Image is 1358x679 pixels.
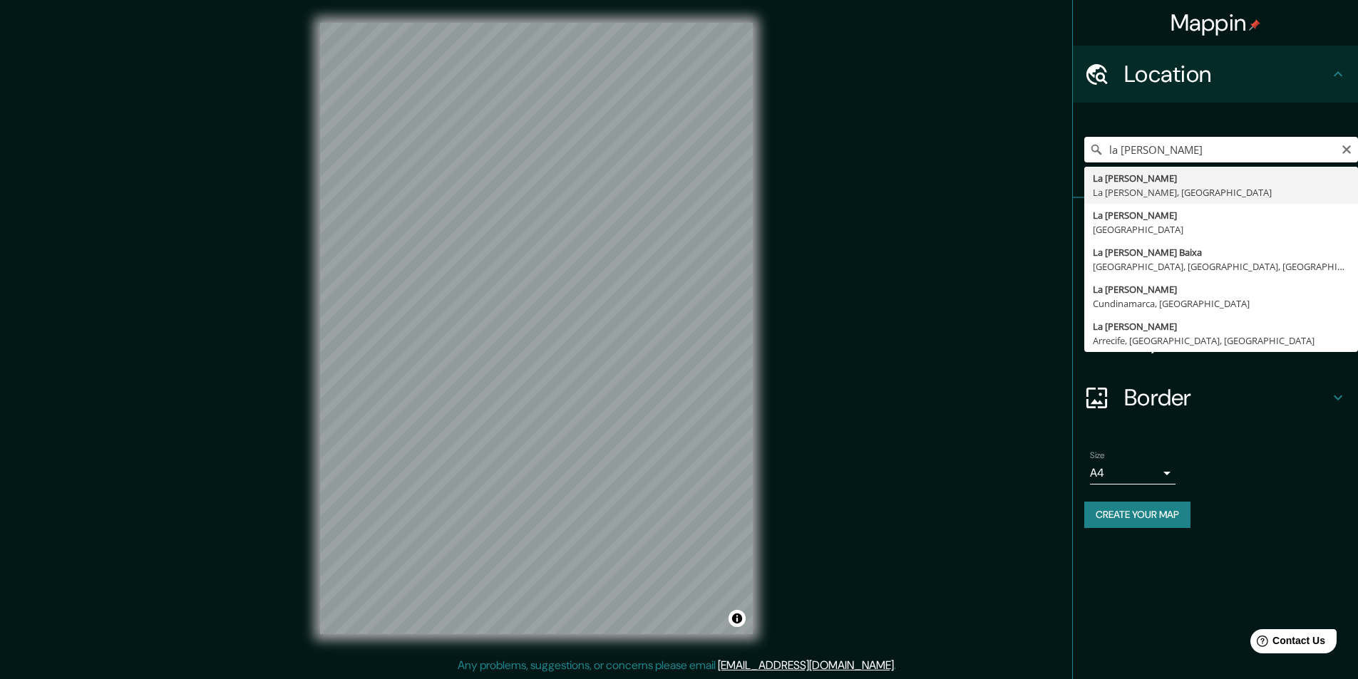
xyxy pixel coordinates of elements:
h4: Layout [1124,326,1329,355]
h4: Mappin [1171,9,1261,37]
div: . [896,657,898,674]
div: Style [1073,255,1358,312]
div: [GEOGRAPHIC_DATA], [GEOGRAPHIC_DATA], [GEOGRAPHIC_DATA] [1093,259,1349,274]
div: La [PERSON_NAME] [1093,319,1349,333]
h4: Border [1124,383,1329,412]
h4: Location [1124,60,1329,88]
div: La [PERSON_NAME], [GEOGRAPHIC_DATA] [1093,185,1349,199]
div: Arrecife, [GEOGRAPHIC_DATA], [GEOGRAPHIC_DATA] [1093,333,1349,348]
div: La [PERSON_NAME] Baixa [1093,245,1349,259]
iframe: Help widget launcher [1231,623,1342,663]
div: La [PERSON_NAME] [1093,282,1349,296]
input: Pick your city or area [1084,137,1358,162]
a: [EMAIL_ADDRESS][DOMAIN_NAME] [718,658,894,673]
p: Any problems, suggestions, or concerns please email . [458,657,896,674]
div: A4 [1090,462,1176,484]
div: [GEOGRAPHIC_DATA] [1093,222,1349,237]
button: Toggle attribution [729,610,746,627]
div: . [898,657,901,674]
button: Clear [1341,142,1352,155]
button: Create your map [1084,502,1190,528]
img: pin-icon.png [1249,19,1260,31]
div: Pins [1073,198,1358,255]
div: Location [1073,46,1358,103]
div: La [PERSON_NAME] [1093,208,1349,222]
canvas: Map [320,23,753,634]
label: Size [1090,450,1105,462]
div: La [PERSON_NAME] [1093,171,1349,185]
div: Layout [1073,312,1358,369]
div: Cundinamarca, [GEOGRAPHIC_DATA] [1093,296,1349,311]
div: Border [1073,369,1358,426]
